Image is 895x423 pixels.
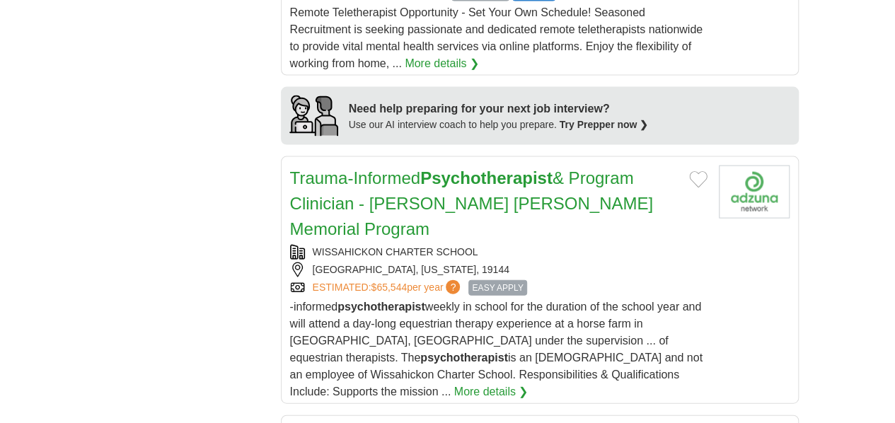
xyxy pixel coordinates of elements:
[290,262,708,277] div: [GEOGRAPHIC_DATA], [US_STATE], 19144
[420,168,553,187] strong: Psychotherapist
[405,55,479,72] a: More details ❯
[420,352,508,364] strong: psychotherapist
[313,280,463,296] a: ESTIMATED:$65,544per year?
[290,6,703,69] span: Remote Teletherapist Opportunity - Set Your Own Schedule! Seasoned Recruitment is seeking passion...
[560,119,649,130] a: Try Prepper now ❯
[337,301,425,313] strong: psychotherapist
[290,301,703,398] span: -informed weekly in school for the duration of the school year and will attend a day-long equestr...
[290,245,708,260] div: WISSAHICKON CHARTER SCHOOL
[349,100,649,117] div: Need help preparing for your next job interview?
[468,280,526,296] span: EASY APPLY
[446,280,460,294] span: ?
[371,282,407,293] span: $65,544
[290,168,653,238] a: Trauma-InformedPsychotherapist& Program Clinician - [PERSON_NAME] [PERSON_NAME] Memorial Program
[689,171,708,188] button: Add to favorite jobs
[454,383,529,400] a: More details ❯
[349,117,649,132] div: Use our AI interview coach to help you prepare.
[719,166,790,219] img: Company logo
